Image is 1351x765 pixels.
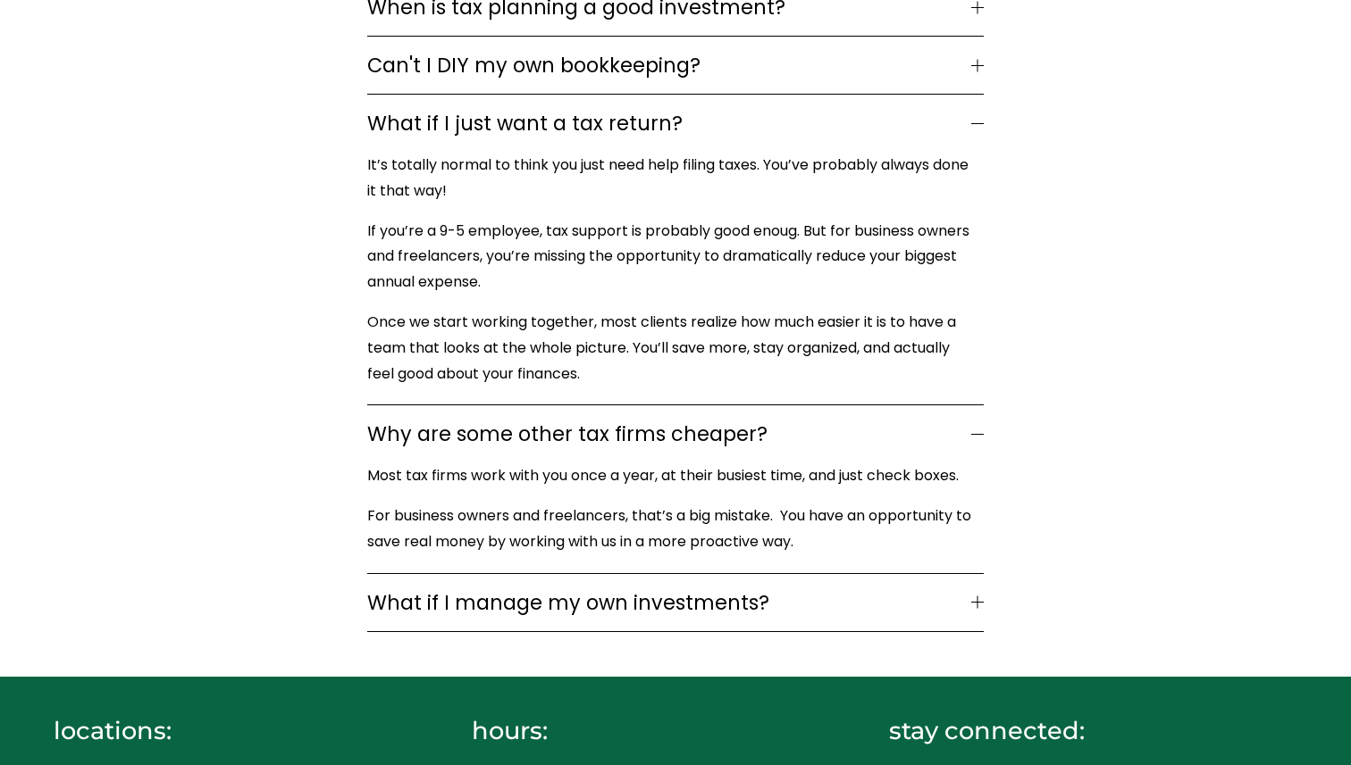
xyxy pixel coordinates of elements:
[367,152,984,404] div: What if I just want a tax return?
[367,503,975,555] p: For business owners and freelancers, that’s a big mistake. You have an opportunity to save real m...
[367,419,971,449] span: Why are some other tax firms cheaper?
[367,574,984,631] button: What if I manage my own investments?
[367,462,984,572] div: Why are some other tax firms cheaper?
[367,108,971,138] span: What if I just want a tax return?
[472,714,827,747] h4: hours:
[367,587,971,618] span: What if I manage my own investments?
[367,95,984,152] button: What if I just want a tax return?
[367,405,984,462] button: Why are some other tax firms cheaper?
[367,463,975,489] p: Most tax firms work with you once a year, at their busiest time, and just check boxes.
[889,714,1245,747] h4: stay connected:
[367,153,975,204] p: It’s totally normal to think you just need help filing taxes. You’ve probably always done it that...
[367,37,984,94] button: Can't I DIY my own bookkeeping?
[54,714,409,747] h4: locations:
[367,310,975,387] p: Once we start working together, most clients realize how much easier it is to have a team that lo...
[367,219,975,295] p: If you’re a 9-5 employee, tax support is probably good enoug. But for business owners and freelan...
[367,50,971,80] span: Can't I DIY my own bookkeeping?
